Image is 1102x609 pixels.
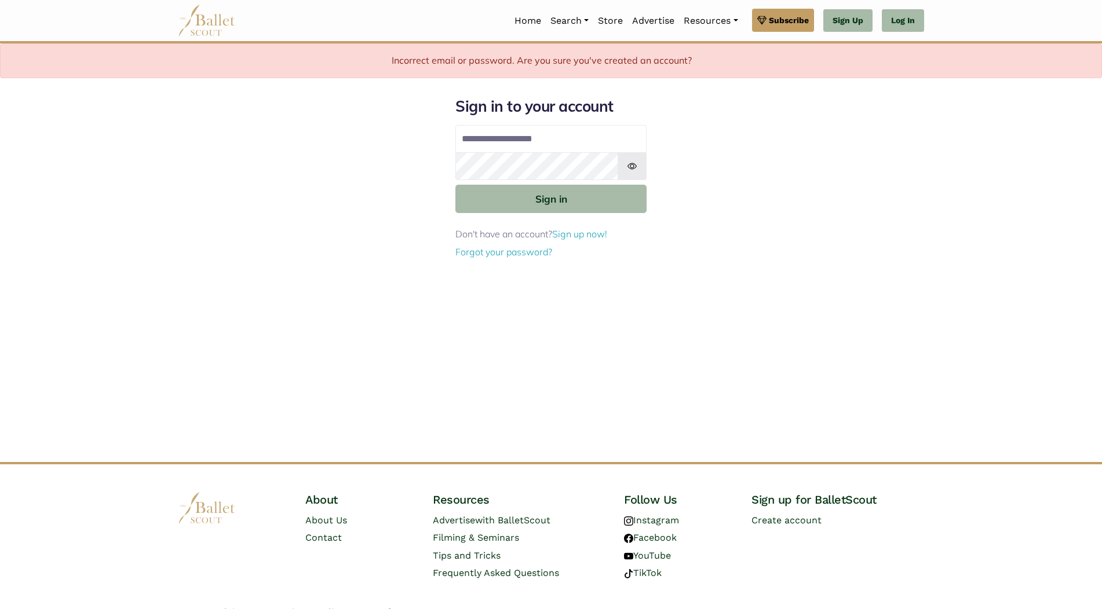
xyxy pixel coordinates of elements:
img: logo [178,492,236,524]
p: Don't have an account? [455,227,647,242]
a: Resources [679,9,742,33]
a: Store [593,9,627,33]
a: Home [510,9,546,33]
a: TikTok [624,567,662,578]
a: Sign up now! [552,228,607,240]
img: instagram logo [624,516,633,526]
a: Advertise [627,9,679,33]
a: Filming & Seminars [433,532,519,543]
h4: Sign up for BalletScout [751,492,924,507]
a: Log In [882,9,924,32]
a: About Us [305,515,347,526]
a: Advertisewith BalletScout [433,515,550,526]
a: Contact [305,532,342,543]
span: with BalletScout [475,515,550,526]
a: Search [546,9,593,33]
img: youtube logo [624,552,633,561]
a: Facebook [624,532,677,543]
a: Tips and Tricks [433,550,501,561]
a: Forgot your password? [455,246,552,258]
h4: Follow Us [624,492,733,507]
h1: Sign in to your account [455,97,647,116]
a: Subscribe [752,9,814,32]
img: gem.svg [757,14,767,27]
a: Sign Up [823,9,873,32]
a: Instagram [624,515,679,526]
h4: Resources [433,492,605,507]
img: facebook logo [624,534,633,543]
button: Sign in [455,185,647,213]
h4: About [305,492,414,507]
img: tiktok logo [624,569,633,578]
a: Create account [751,515,822,526]
a: YouTube [624,550,671,561]
span: Subscribe [769,14,809,27]
a: Frequently Asked Questions [433,567,559,578]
